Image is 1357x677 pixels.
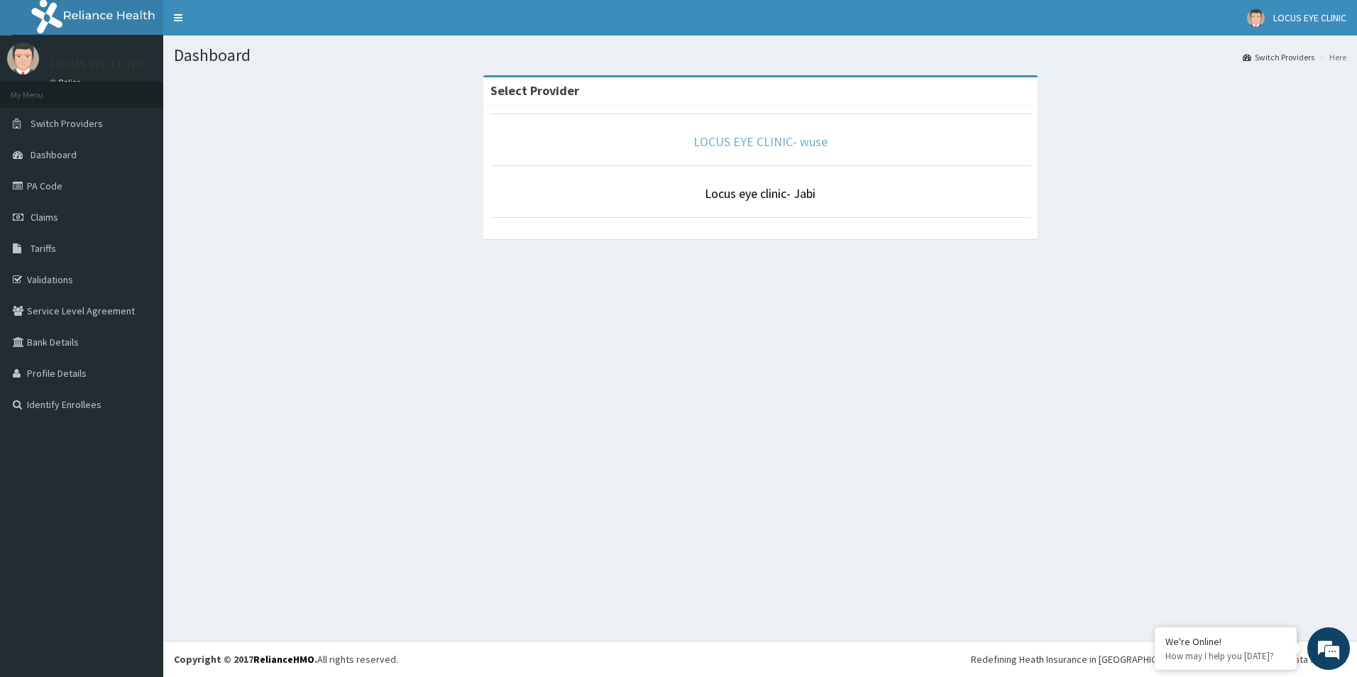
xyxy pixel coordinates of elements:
[50,57,147,70] p: LOCUS EYE CLINIC
[31,211,58,224] span: Claims
[1165,650,1286,662] p: How may I help you today?
[174,653,317,666] strong: Copyright © 2017 .
[7,43,39,75] img: User Image
[693,133,828,150] a: LOCUS EYE CLINIC- wuse
[163,641,1357,677] footer: All rights reserved.
[50,77,84,87] a: Online
[1165,635,1286,648] div: We're Online!
[705,185,815,202] a: Locus eye clinic- Jabi
[971,652,1346,666] div: Redefining Heath Insurance in [GEOGRAPHIC_DATA] using Telemedicine and Data Science!
[253,653,314,666] a: RelianceHMO
[31,242,56,255] span: Tariffs
[174,46,1346,65] h1: Dashboard
[31,117,103,130] span: Switch Providers
[31,148,77,161] span: Dashboard
[1273,11,1346,24] span: LOCUS EYE CLINIC
[1247,9,1265,27] img: User Image
[1243,51,1314,63] a: Switch Providers
[490,82,579,99] strong: Select Provider
[1316,51,1346,63] li: Here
